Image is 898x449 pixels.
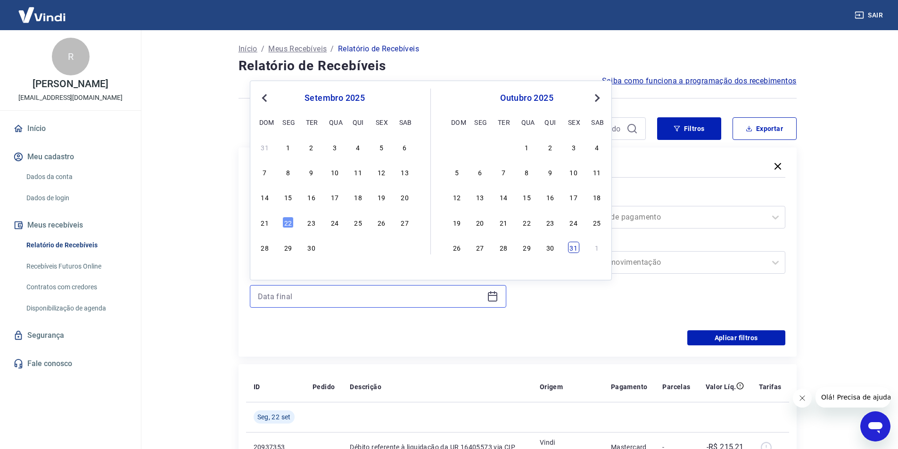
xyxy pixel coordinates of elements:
[23,188,130,208] a: Dados de login
[568,116,579,128] div: sex
[544,166,556,178] div: Choose quinta-feira, 9 de outubro de 2025
[11,353,130,374] a: Fale conosco
[306,191,317,203] div: Choose terça-feira, 16 de setembro de 2025
[258,140,412,254] div: month 2025-09
[521,191,533,203] div: Choose quarta-feira, 15 de outubro de 2025
[330,43,334,55] p: /
[282,217,294,228] div: Choose segunda-feira, 22 de setembro de 2025
[521,242,533,253] div: Choose quarta-feira, 29 de outubro de 2025
[306,242,317,253] div: Choose terça-feira, 30 de setembro de 2025
[568,242,579,253] div: Choose sexta-feira, 31 de outubro de 2025
[474,116,486,128] div: seg
[329,141,340,153] div: Choose quarta-feira, 3 de setembro de 2025
[521,141,533,153] div: Choose quarta-feira, 1 de outubro de 2025
[399,166,411,178] div: Choose sábado, 13 de setembro de 2025
[329,191,340,203] div: Choose quarta-feira, 17 de setembro de 2025
[268,43,327,55] a: Meus Recebíveis
[474,141,486,153] div: Choose segunda-feira, 29 de setembro de 2025
[451,191,462,203] div: Choose domingo, 12 de outubro de 2025
[602,75,797,87] a: Saiba como funciona a programação dos recebimentos
[544,116,556,128] div: qui
[498,116,509,128] div: ter
[706,382,736,392] p: Valor Líq.
[376,141,387,153] div: Choose sexta-feira, 5 de setembro de 2025
[399,191,411,203] div: Choose sábado, 20 de setembro de 2025
[353,116,364,128] div: qui
[591,217,602,228] div: Choose sábado, 25 de outubro de 2025
[591,191,602,203] div: Choose sábado, 18 de outubro de 2025
[239,57,797,75] h4: Relatório de Recebíveis
[329,166,340,178] div: Choose quarta-feira, 10 de setembro de 2025
[376,191,387,203] div: Choose sexta-feira, 19 de setembro de 2025
[498,166,509,178] div: Choose terça-feira, 7 de outubro de 2025
[544,217,556,228] div: Choose quinta-feira, 23 de outubro de 2025
[399,116,411,128] div: sab
[568,191,579,203] div: Choose sexta-feira, 17 de outubro de 2025
[544,191,556,203] div: Choose quinta-feira, 16 de outubro de 2025
[23,236,130,255] a: Relatório de Recebíveis
[662,382,690,392] p: Parcelas
[329,217,340,228] div: Choose quarta-feira, 24 de setembro de 2025
[531,193,783,204] label: Forma de Pagamento
[282,116,294,128] div: seg
[353,141,364,153] div: Choose quinta-feira, 4 de setembro de 2025
[568,141,579,153] div: Choose sexta-feira, 3 de outubro de 2025
[860,411,890,441] iframe: Botão para abrir a janela de mensagens
[258,92,412,104] div: setembro 2025
[338,43,419,55] p: Relatório de Recebíveis
[306,141,317,153] div: Choose terça-feira, 2 de setembro de 2025
[23,278,130,297] a: Contratos com credores
[793,389,812,408] iframe: Fechar mensagem
[376,242,387,253] div: Choose sexta-feira, 3 de outubro de 2025
[282,166,294,178] div: Choose segunda-feira, 8 de setembro de 2025
[450,140,604,254] div: month 2025-10
[261,43,264,55] p: /
[23,167,130,187] a: Dados da conta
[451,166,462,178] div: Choose domingo, 5 de outubro de 2025
[450,92,604,104] div: outubro 2025
[353,166,364,178] div: Choose quinta-feira, 11 de setembro de 2025
[376,166,387,178] div: Choose sexta-feira, 12 de setembro de 2025
[282,191,294,203] div: Choose segunda-feira, 15 de setembro de 2025
[399,217,411,228] div: Choose sábado, 27 de setembro de 2025
[329,116,340,128] div: qua
[816,387,890,408] iframe: Mensagem da empresa
[254,382,260,392] p: ID
[591,242,602,253] div: Choose sábado, 1 de novembro de 2025
[259,92,270,104] button: Previous Month
[474,217,486,228] div: Choose segunda-feira, 20 de outubro de 2025
[259,141,271,153] div: Choose domingo, 31 de agosto de 2025
[568,166,579,178] div: Choose sexta-feira, 10 de outubro de 2025
[591,166,602,178] div: Choose sábado, 11 de outubro de 2025
[568,217,579,228] div: Choose sexta-feira, 24 de outubro de 2025
[306,116,317,128] div: ter
[474,191,486,203] div: Choose segunda-feira, 13 de outubro de 2025
[306,166,317,178] div: Choose terça-feira, 9 de setembro de 2025
[498,217,509,228] div: Choose terça-feira, 21 de outubro de 2025
[376,217,387,228] div: Choose sexta-feira, 26 de setembro de 2025
[259,242,271,253] div: Choose domingo, 28 de setembro de 2025
[474,242,486,253] div: Choose segunda-feira, 27 de outubro de 2025
[23,257,130,276] a: Recebíveis Futuros Online
[353,217,364,228] div: Choose quinta-feira, 25 de setembro de 2025
[11,215,130,236] button: Meus recebíveis
[759,382,782,392] p: Tarifas
[451,116,462,128] div: dom
[52,38,90,75] div: R
[376,116,387,128] div: sex
[282,141,294,153] div: Choose segunda-feira, 1 de setembro de 2025
[451,141,462,153] div: Choose domingo, 28 de setembro de 2025
[399,242,411,253] div: Choose sábado, 4 de outubro de 2025
[657,117,721,140] button: Filtros
[11,325,130,346] a: Segurança
[531,238,783,249] label: Tipo de Movimentação
[591,141,602,153] div: Choose sábado, 4 de outubro de 2025
[258,289,483,303] input: Data final
[259,191,271,203] div: Choose domingo, 14 de setembro de 2025
[540,382,563,392] p: Origem
[521,116,533,128] div: qua
[239,43,257,55] p: Início
[853,7,887,24] button: Sair
[313,382,335,392] p: Pedido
